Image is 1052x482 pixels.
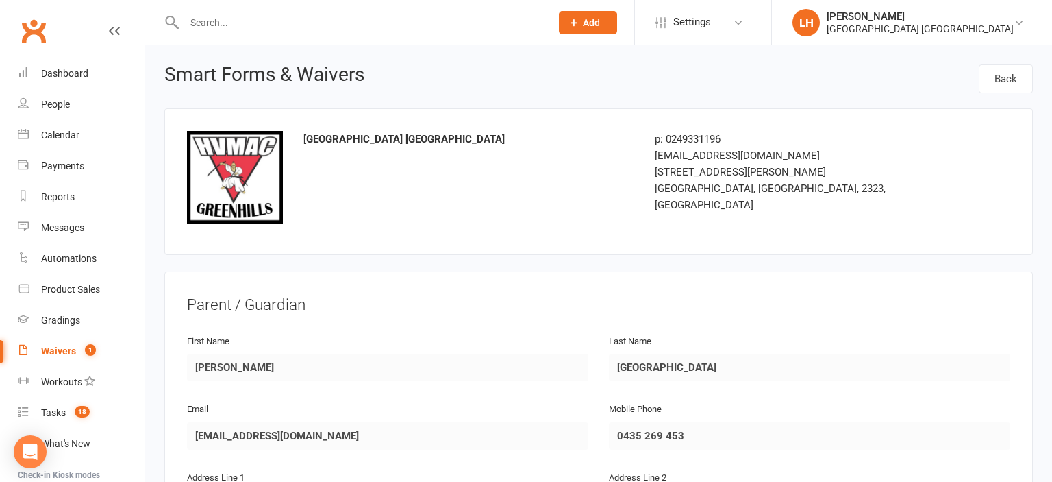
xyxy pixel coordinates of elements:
[41,253,97,264] div: Automations
[187,131,283,224] img: logo.png
[18,274,145,305] a: Product Sales
[41,284,100,295] div: Product Sales
[16,14,51,48] a: Clubworx
[655,147,916,164] div: [EMAIL_ADDRESS][DOMAIN_NAME]
[180,13,541,32] input: Search...
[18,151,145,182] a: Payments
[18,367,145,398] a: Workouts
[41,99,70,110] div: People
[187,402,208,417] label: Email
[18,182,145,213] a: Reports
[18,58,145,89] a: Dashboard
[85,344,96,356] span: 1
[41,222,84,233] div: Messages
[583,17,600,28] span: Add
[655,180,916,213] div: [GEOGRAPHIC_DATA], [GEOGRAPHIC_DATA], 2323, [GEOGRAPHIC_DATA]
[18,336,145,367] a: Waivers 1
[303,133,505,145] strong: [GEOGRAPHIC_DATA] [GEOGRAPHIC_DATA]
[559,11,617,34] button: Add
[827,23,1014,35] div: [GEOGRAPHIC_DATA] [GEOGRAPHIC_DATA]
[673,7,711,38] span: Settings
[41,407,66,418] div: Tasks
[18,305,145,336] a: Gradings
[655,131,916,147] div: p: 0249331196
[827,10,1014,23] div: [PERSON_NAME]
[979,64,1033,93] a: Back
[164,64,364,89] h1: Smart Forms & Waivers
[75,406,90,418] span: 18
[41,376,82,387] div: Workouts
[18,89,145,120] a: People
[14,435,47,468] div: Open Intercom Messenger
[655,164,916,180] div: [STREET_ADDRESS][PERSON_NAME]
[41,438,90,449] div: What's New
[18,429,145,459] a: What's New
[609,335,651,349] label: Last Name
[41,346,76,357] div: Waivers
[187,294,1010,316] div: Parent / Guardian
[18,398,145,429] a: Tasks 18
[18,120,145,151] a: Calendar
[41,191,75,202] div: Reports
[41,160,84,171] div: Payments
[18,213,145,243] a: Messages
[41,68,88,79] div: Dashboard
[41,315,80,326] div: Gradings
[187,335,229,349] label: First Name
[18,243,145,274] a: Automations
[792,9,820,36] div: LH
[609,402,662,417] label: Mobile Phone
[41,130,79,141] div: Calendar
